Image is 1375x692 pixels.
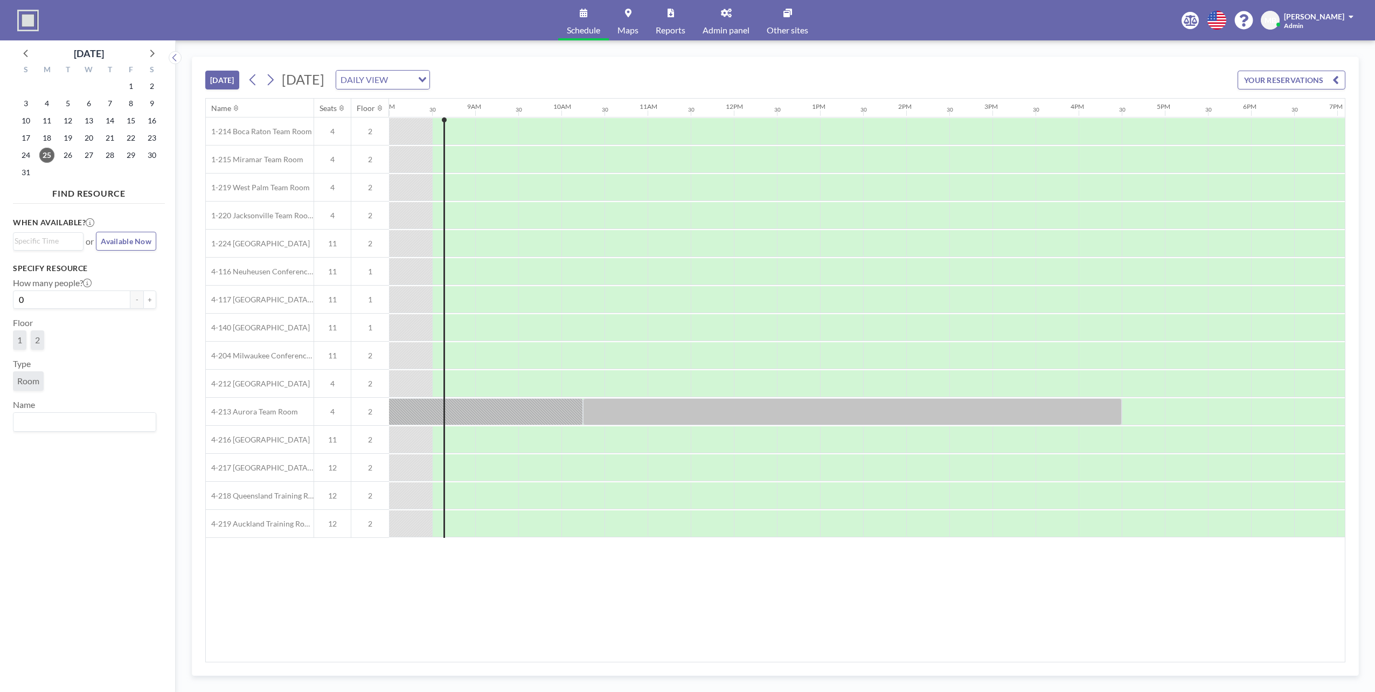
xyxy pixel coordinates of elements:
[314,155,351,164] span: 4
[123,96,138,111] span: Friday, August 8, 2025
[60,148,75,163] span: Tuesday, August 26, 2025
[60,96,75,111] span: Tuesday, August 5, 2025
[314,183,351,192] span: 4
[336,71,429,89] div: Search for option
[314,295,351,305] span: 11
[1329,102,1343,110] div: 7PM
[13,317,33,328] label: Floor
[314,435,351,445] span: 11
[338,73,390,87] span: DAILY VIEW
[1033,106,1039,113] div: 30
[120,64,141,78] div: F
[314,211,351,220] span: 4
[314,379,351,389] span: 4
[60,113,75,128] span: Tuesday, August 12, 2025
[688,106,695,113] div: 30
[206,379,310,389] span: 4-212 [GEOGRAPHIC_DATA]
[18,148,33,163] span: Sunday, August 24, 2025
[314,323,351,333] span: 11
[206,351,314,361] span: 4-204 Milwaukee Conference Room
[351,127,389,136] span: 2
[703,26,749,34] span: Admin panel
[282,71,324,87] span: [DATE]
[553,102,571,110] div: 10AM
[13,278,92,288] label: How many people?
[1071,102,1084,110] div: 4PM
[17,335,22,345] span: 1
[39,148,54,163] span: Monday, August 25, 2025
[123,148,138,163] span: Friday, August 29, 2025
[144,148,159,163] span: Saturday, August 30, 2025
[123,130,138,146] span: Friday, August 22, 2025
[351,435,389,445] span: 2
[205,71,239,89] button: [DATE]
[351,183,389,192] span: 2
[984,102,998,110] div: 3PM
[102,148,117,163] span: Thursday, August 28, 2025
[206,491,314,501] span: 4-218 Queensland Training Room
[81,96,96,111] span: Wednesday, August 6, 2025
[206,267,314,276] span: 4-116 Neuheusen Conference Room
[351,463,389,473] span: 2
[101,237,151,246] span: Available Now
[37,64,58,78] div: M
[144,96,159,111] span: Saturday, August 9, 2025
[351,295,389,305] span: 1
[516,106,522,113] div: 30
[206,155,303,164] span: 1-215 Miramar Team Room
[144,79,159,94] span: Saturday, August 2, 2025
[351,267,389,276] span: 1
[18,165,33,180] span: Sunday, August 31, 2025
[357,103,375,113] div: Floor
[13,399,35,410] label: Name
[39,96,54,111] span: Monday, August 4, 2025
[947,106,953,113] div: 30
[123,79,138,94] span: Friday, August 1, 2025
[86,236,94,247] span: or
[314,267,351,276] span: 11
[1157,102,1170,110] div: 5PM
[1205,106,1212,113] div: 30
[351,155,389,164] span: 2
[39,130,54,146] span: Monday, August 18, 2025
[726,102,743,110] div: 12PM
[18,113,33,128] span: Sunday, August 10, 2025
[17,10,39,31] img: organization-logo
[13,358,31,369] label: Type
[314,519,351,529] span: 12
[774,106,781,113] div: 30
[351,239,389,248] span: 2
[206,463,314,473] span: 4-217 [GEOGRAPHIC_DATA] Training Room
[144,130,159,146] span: Saturday, August 23, 2025
[1238,71,1345,89] button: YOUR RESERVATIONS
[567,26,600,34] span: Schedule
[102,130,117,146] span: Thursday, August 21, 2025
[99,64,120,78] div: T
[351,379,389,389] span: 2
[351,491,389,501] span: 2
[206,127,312,136] span: 1-214 Boca Raton Team Room
[767,26,808,34] span: Other sites
[13,184,165,199] h4: FIND RESOURCE
[39,113,54,128] span: Monday, August 11, 2025
[314,463,351,473] span: 12
[314,407,351,417] span: 4
[206,295,314,305] span: 4-117 [GEOGRAPHIC_DATA][PERSON_NAME]
[314,351,351,361] span: 11
[351,211,389,220] span: 2
[1284,12,1344,21] span: [PERSON_NAME]
[123,113,138,128] span: Friday, August 15, 2025
[15,235,77,247] input: Search for option
[16,64,37,78] div: S
[391,73,412,87] input: Search for option
[812,102,825,110] div: 1PM
[351,323,389,333] span: 1
[130,290,143,309] button: -
[81,113,96,128] span: Wednesday, August 13, 2025
[1265,16,1276,25] span: MB
[18,96,33,111] span: Sunday, August 3, 2025
[102,113,117,128] span: Thursday, August 14, 2025
[18,130,33,146] span: Sunday, August 17, 2025
[206,239,310,248] span: 1-224 [GEOGRAPHIC_DATA]
[1119,106,1126,113] div: 30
